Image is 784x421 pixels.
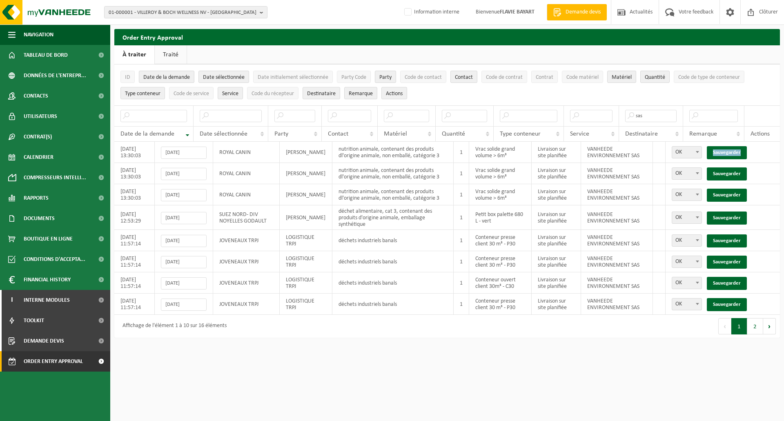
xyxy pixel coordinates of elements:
span: Date de la demande [120,131,174,137]
span: Order entry approval [24,351,83,372]
span: Contacts [24,86,48,106]
td: Vrac solide grand volume > 6m³ [469,142,531,163]
span: Party Code [341,74,366,80]
span: OK [672,167,702,180]
span: Code du récepteur [252,91,294,97]
button: Code de contratCode de contrat: Activate to sort [481,71,527,83]
span: Code de type de conteneur [678,74,740,80]
td: [PERSON_NAME] [280,205,332,230]
span: Demande devis [24,331,64,351]
td: Livraison sur site planifiée [532,230,581,251]
td: Vrac solide grand volume > 6m³ [469,184,531,205]
a: Sauvegarder [707,146,747,159]
a: Sauvegarder [707,189,747,202]
td: JOVENEAUX TRPJ [213,251,280,272]
span: Destinataire [307,91,336,97]
span: OK [672,147,702,158]
td: Conteneur presse client 30 m³ - P30 [469,294,531,315]
button: ServiceService: Activate to sort [218,87,243,99]
span: OK [672,146,702,158]
td: VANHEEDE ENVIRONNEMENT SAS [581,163,653,184]
span: Date de la demande [143,74,190,80]
span: Remarque [349,91,373,97]
span: Navigation [24,25,53,45]
span: Code de service [174,91,209,97]
button: ContactContact: Activate to sort [450,71,477,83]
button: Code de serviceCode de service: Activate to sort [169,87,214,99]
td: déchet alimentaire, cat 3, contenant des produits d'origine animale, emballage synthétique [332,205,454,230]
span: Boutique en ligne [24,229,73,249]
span: OK [672,277,702,289]
td: déchets industriels banals [332,272,454,294]
td: [DATE] 13:30:03 [114,163,155,184]
span: OK [672,189,702,201]
strong: FLAVIE BAYART [500,9,535,15]
td: Livraison sur site planifiée [532,251,581,272]
span: OK [672,298,702,310]
span: OK [672,256,702,267]
span: Toolkit [24,310,44,331]
td: [PERSON_NAME] [280,184,332,205]
button: RemarqueRemarque: Activate to sort [344,87,377,99]
td: [DATE] 11:57:14 [114,230,155,251]
span: I [8,290,16,310]
span: Rapports [24,188,49,208]
button: Type conteneurType conteneur: Activate to sort [120,87,165,99]
td: 1 [454,142,469,163]
td: VANHEEDE ENVIRONNEMENT SAS [581,251,653,272]
td: nutrition animale, contenant des produits dl'origine animale, non emballé, catégorie 3 [332,142,454,163]
td: Livraison sur site planifiée [532,142,581,163]
button: PartyParty: Activate to sort [375,71,396,83]
span: Contrat(s) [24,127,52,147]
td: [DATE] 13:30:03 [114,184,155,205]
td: [PERSON_NAME] [280,142,332,163]
td: ROYAL CANIN [213,142,280,163]
button: 01-000001 - VILLEROY & BOCH WELLNESS NV - [GEOGRAPHIC_DATA] [104,6,267,18]
td: Conteneur presse client 30 m³ - P30 [469,230,531,251]
span: Party [274,131,288,137]
a: Sauvegarder [707,167,747,180]
span: Type conteneur [125,91,160,97]
span: Actions [751,131,770,137]
td: Livraison sur site planifiée [532,294,581,315]
span: Code de contrat [486,74,523,80]
td: déchets industriels banals [332,251,454,272]
span: Contrat [536,74,553,80]
span: ID [125,74,130,80]
a: Sauvegarder [707,277,747,290]
span: Demande devis [563,8,603,16]
button: Previous [718,318,731,334]
td: VANHEEDE ENVIRONNEMENT SAS [581,294,653,315]
td: nutrition animale, contenant des produits dl'origine animale, non emballé, catégorie 3 [332,184,454,205]
button: DestinataireDestinataire : Activate to sort [303,87,340,99]
span: OK [672,256,702,268]
td: VANHEEDE ENVIRONNEMENT SAS [581,230,653,251]
span: Contact [455,74,473,80]
td: [DATE] 13:30:03 [114,142,155,163]
td: 1 [454,294,469,315]
td: LOGISTIQUE TRPJ [280,272,332,294]
button: Code de type de conteneurCode de type de conteneur: Activate to sort [674,71,744,83]
td: [DATE] 11:57:14 [114,294,155,315]
td: LOGISTIQUE TRPJ [280,230,332,251]
td: 1 [454,251,469,272]
span: Remarque [689,131,717,137]
td: Livraison sur site planifiée [532,184,581,205]
td: JOVENEAUX TRPJ [213,230,280,251]
span: Code matériel [566,74,599,80]
button: QuantitéQuantité: Activate to sort [640,71,670,83]
button: Code matérielCode matériel: Activate to sort [562,71,603,83]
a: Sauvegarder [707,298,747,311]
td: Livraison sur site planifiée [532,272,581,294]
td: ROYAL CANIN [213,163,280,184]
span: Matériel [384,131,407,137]
a: Sauvegarder [707,256,747,269]
td: Conteneur presse client 30 m³ - P30 [469,251,531,272]
td: 1 [454,272,469,294]
td: [DATE] 12:53:29 [114,205,155,230]
span: OK [672,168,702,179]
button: IDID: Activate to sort [120,71,135,83]
button: Date initialement sélectionnéeDate initialement sélectionnée: Activate to sort [253,71,333,83]
a: Sauvegarder [707,212,747,225]
span: Date sélectionnée [200,131,247,137]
